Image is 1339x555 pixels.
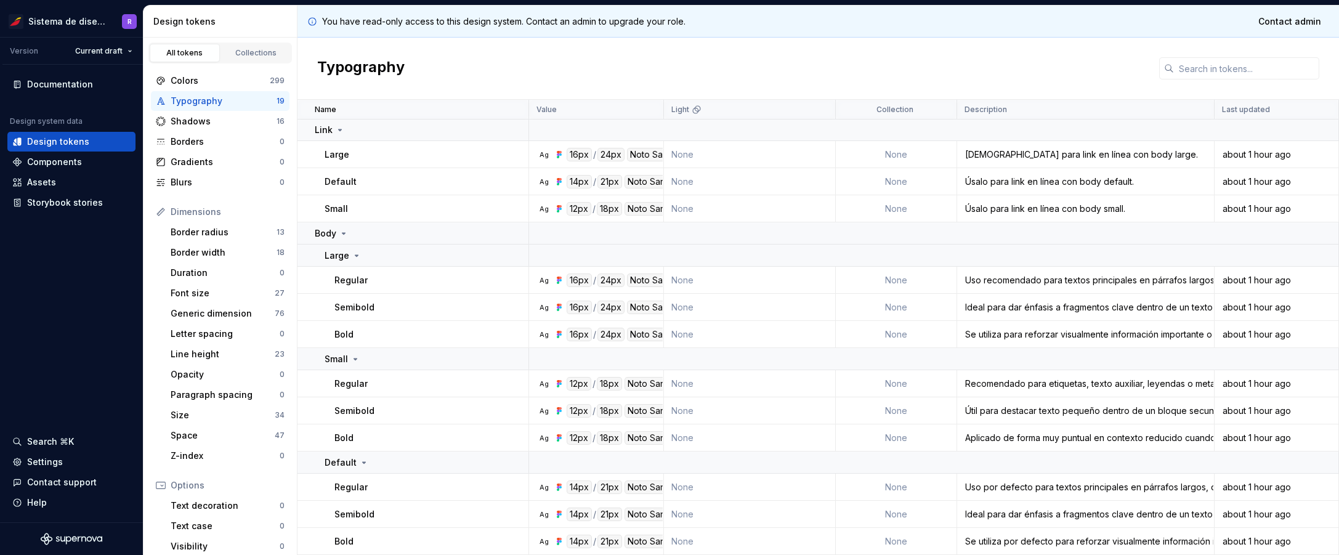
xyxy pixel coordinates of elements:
[567,301,592,314] div: 16px
[836,141,957,168] td: None
[540,379,549,389] div: Ag
[280,521,285,531] div: 0
[166,344,289,364] a: Line height23
[1215,203,1338,215] div: about 1 hour ago
[171,328,280,340] div: Letter spacing
[540,537,549,546] div: Ag
[597,431,622,445] div: 18px
[540,302,549,312] div: Ag
[836,501,957,528] td: None
[836,474,957,501] td: None
[597,175,622,188] div: 21px
[315,227,336,240] p: Body
[567,175,592,188] div: 14px
[171,540,280,553] div: Visibility
[664,294,836,321] td: None
[27,435,74,448] div: Search ⌘K
[7,472,136,492] button: Contact support
[277,248,285,257] div: 18
[593,328,596,341] div: /
[277,116,285,126] div: 16
[171,176,280,188] div: Blurs
[593,273,596,287] div: /
[540,330,549,339] div: Ag
[1258,15,1321,28] span: Contact admin
[171,368,280,381] div: Opacity
[1250,10,1329,33] a: Contact admin
[567,480,592,494] div: 14px
[280,329,285,339] div: 0
[27,78,93,91] div: Documentation
[7,152,136,172] a: Components
[225,48,287,58] div: Collections
[597,202,622,216] div: 18px
[166,385,289,405] a: Paragraph spacing0
[664,501,836,528] td: None
[166,516,289,536] a: Text case0
[876,105,913,115] p: Collection
[664,424,836,452] td: None
[171,520,280,532] div: Text case
[597,301,625,314] div: 24px
[317,57,405,79] h2: Typography
[593,404,596,418] div: /
[277,227,285,237] div: 13
[836,267,957,294] td: None
[27,156,82,168] div: Components
[597,508,622,521] div: 21px
[280,137,285,147] div: 0
[836,168,957,195] td: None
[171,115,277,128] div: Shadows
[567,148,592,161] div: 16px
[836,321,957,348] td: None
[166,283,289,303] a: Font size27
[151,152,289,172] a: Gradients0
[958,301,1213,314] div: Ideal para dar énfasis a fragmentos clave dentro de un texto largo, como nombres, cifras, acciones.
[593,202,596,216] div: /
[171,156,280,168] div: Gradients
[540,406,549,416] div: Ag
[593,480,596,494] div: /
[958,508,1213,521] div: Ideal para dar énfasis a fragmentos clave dentro de un texto largo, como nombres, cifras, acciones.
[171,348,275,360] div: Line height
[153,15,292,28] div: Design tokens
[70,43,138,60] button: Current draft
[664,528,836,555] td: None
[7,432,136,452] button: Search ⌘K
[7,193,136,213] a: Storybook stories
[334,274,368,286] p: Regular
[1215,378,1338,390] div: about 1 hour ago
[325,203,348,215] p: Small
[540,204,549,214] div: Ag
[1215,148,1338,161] div: about 1 hour ago
[958,274,1213,286] div: Uso recomendado para textos principales en párrafos largos, descripciones generales o cualquier c...
[627,328,675,341] div: Noto Sans
[664,195,836,222] td: None
[166,222,289,242] a: Border radius13
[171,409,275,421] div: Size
[664,397,836,424] td: None
[325,176,357,188] p: Default
[166,263,289,283] a: Duration0
[625,202,673,216] div: Noto Sans
[166,496,289,516] a: Text decoration0
[27,176,56,188] div: Assets
[593,301,596,314] div: /
[7,132,136,152] a: Design tokens
[41,533,102,545] a: Supernova Logo
[567,535,592,548] div: 14px
[275,431,285,440] div: 47
[166,446,289,466] a: Z-index0
[567,273,592,287] div: 16px
[334,535,354,548] p: Bold
[625,377,673,391] div: Noto Sans
[540,482,549,492] div: Ag
[958,203,1213,215] div: Úsalo para link en línea con body small.
[593,377,596,391] div: /
[75,46,123,56] span: Current draft
[625,535,673,548] div: Noto Sans
[334,301,374,314] p: Semibold
[625,175,673,188] div: Noto Sans
[27,196,103,209] div: Storybook stories
[597,377,622,391] div: 18px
